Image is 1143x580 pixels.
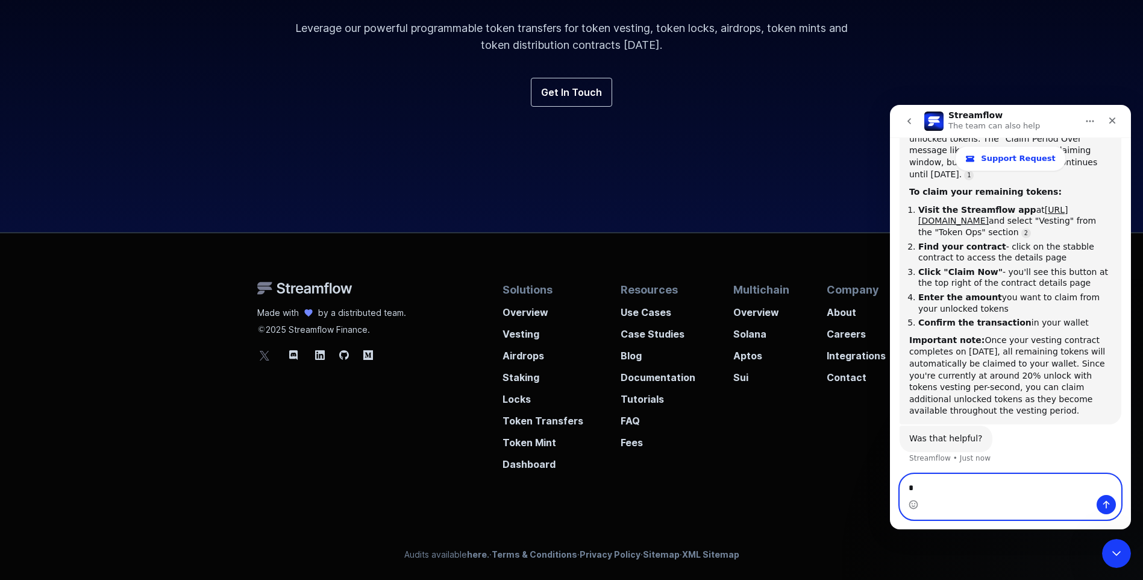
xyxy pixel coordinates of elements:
a: Privacy Policy [580,549,640,560]
a: Vesting [503,320,583,341]
iframe: Intercom live chat [1102,539,1131,568]
p: 2025 Streamflow Finance. [257,319,406,336]
div: Was that helpful? [19,328,93,340]
iframe: Intercom live chat [890,105,1131,529]
a: Integrations [827,341,886,363]
a: Solana [733,320,789,341]
p: Leverage our powerful programmable token transfers for token vesting, token locks, airdrops, toke... [283,20,861,54]
a: XML Sitemap [682,549,739,560]
a: Case Studies [621,320,695,341]
li: in your wallet [28,212,222,224]
li: at and select "Vesting" from the "Token Ops" section [28,99,222,133]
a: Fees [621,428,695,450]
a: Staking [503,363,583,385]
b: To claim your remaining tokens: [19,82,172,92]
a: Documentation [621,363,695,385]
a: Overview [503,298,583,320]
p: Made with [257,307,299,319]
a: Contact [827,363,886,385]
button: Emoji picker [19,395,28,405]
b: Find your contract [28,137,116,147]
a: Careers [827,320,886,341]
li: - you'll see this button at the top right of the contract details page [28,162,222,184]
a: Aptos [733,341,789,363]
a: FAQ [621,406,695,428]
img: Streamflow Logo [257,282,352,295]
b: Confirm the transaction [28,213,142,222]
a: Source reference 128762442: [131,124,141,133]
p: Resources [621,282,695,298]
b: Important note: [19,230,95,240]
p: Audits available · · · · [404,549,739,561]
p: Multichain [733,282,789,298]
a: About [827,298,886,320]
div: Streamflow • Just now [19,350,101,357]
a: [URL][DOMAIN_NAME] [28,100,178,121]
p: Solutions [503,282,583,298]
button: Send a message… [207,390,226,409]
div: Once your vesting contract completes on [DATE], all remaining tokens will automatically be claime... [19,230,222,312]
a: Sui [733,363,789,385]
a: Terms & Conditions [492,549,577,560]
li: - click on the stabble contract to access the details page [28,136,222,159]
a: Tutorials [621,385,695,406]
textarea: Message… [10,370,231,390]
b: Visit the Streamflow app [28,100,146,110]
a: Dashboard [503,450,583,471]
a: Sitemap [643,549,680,560]
a: Use Cases [621,298,695,320]
a: Overview [733,298,789,320]
div: Was that helpful?Streamflow • Just now [10,321,102,347]
a: Locks [503,385,583,406]
p: by a distributed team. [318,307,406,319]
p: Company [827,282,886,298]
a: Blog [621,341,695,363]
a: Token Transfers [503,406,583,428]
a: Airdrops [503,341,583,363]
a: Token Mint [503,428,583,450]
a: Source reference 9992483: [74,66,84,75]
b: Enter the amount [28,188,112,197]
b: Click "Claim Now" [28,162,113,172]
div: Streamflow says… [10,321,231,374]
li: you want to claim from your unlocked tokens [28,187,222,209]
a: Get In Touch [531,78,612,107]
a: here. [467,549,489,560]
